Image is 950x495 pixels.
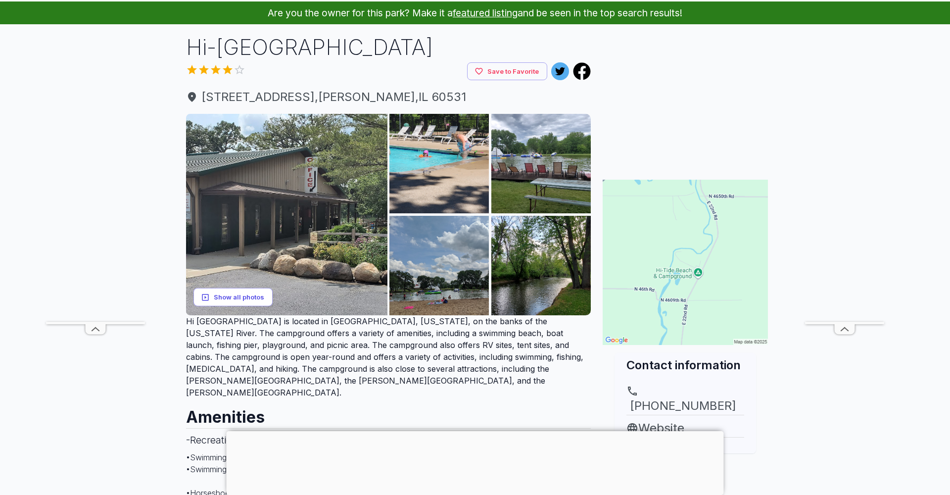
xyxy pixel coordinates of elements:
img: AAcXr8pcq9U8IJco_tMrhlkVe3KupyeKTYPJecrmaBxETU7ACXn-HPnA6f6g0U_n82SIUKgrm-vMoNV7poKhGRoknosDj0-x-... [491,216,591,315]
h1: Hi-[GEOGRAPHIC_DATA] [186,32,591,62]
a: [PHONE_NUMBER] [626,385,744,415]
p: Hi [GEOGRAPHIC_DATA] is located in [GEOGRAPHIC_DATA], [US_STATE], on the banks of the [US_STATE] ... [186,315,591,398]
p: Are you the owner for this park? Make it a and be seen in the top search results! [12,1,938,24]
span: [STREET_ADDRESS] , [PERSON_NAME] , IL 60531 [186,88,591,106]
img: Map for Hi-Tide Beach & Campground [603,180,768,345]
iframe: Advertisement [227,431,724,493]
button: Save to Favorite [467,62,547,81]
img: AAcXr8rwH4i4ypOxuA9EHLMXDwHsENaIS-uIYskCUCS7BExqYXRUYVgN3ZL6aTaHglEdfimHLDpjvMpdjXobCzRTHM5S8xNYF... [389,114,489,213]
button: Show all photos [193,288,273,306]
a: Website [626,419,744,437]
iframe: Advertisement [46,25,145,322]
h3: - Recreational Facilities [186,428,591,451]
a: [STREET_ADDRESS],[PERSON_NAME],IL 60531 [186,88,591,106]
iframe: Advertisement [603,32,768,156]
img: AAcXr8opulZtqNRkjDGRLlz0Ot48TVtnTeUEHKYt1renAqLF9agvBJgQRNqLyPtjlve3R7_GvTXTlIbtf5GPFW_7HZYKeHUAb... [491,114,591,213]
img: AAcXr8qohs77ys2BPp14nWwkTUMmbVDuYQDTOOKJfKCIV9MkC0ku66KfyC8jm3CnJEFnE8kqiQ3CNkPW-Kbppkh7U5uTVh3bf... [186,114,387,315]
h2: Amenities [186,398,591,428]
span: • Swimming [186,464,227,474]
span: • Swimming Pool [186,452,245,462]
img: AAcXr8ruqhGVNWp7tfBU8_bSdayXFNFw4UGEq5g1Twu1WUtnbtnw0DS1_I2oWoAscNJWMzlpXUlTvQ1Ig9QsmpNfiXhfy2QHZ... [389,216,489,315]
iframe: Advertisement [805,25,884,322]
h2: Contact information [626,357,744,373]
a: featured listing [453,7,518,19]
